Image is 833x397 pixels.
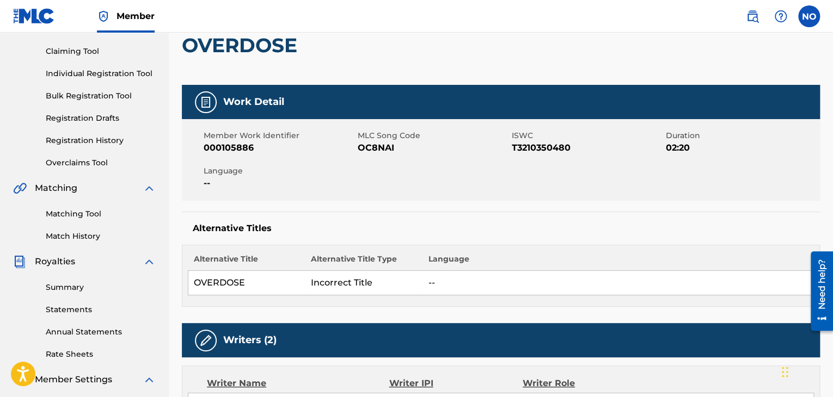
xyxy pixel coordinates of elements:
[779,345,833,397] iframe: Chat Widget
[46,113,156,124] a: Registration Drafts
[46,135,156,146] a: Registration History
[117,10,155,22] span: Member
[422,253,813,271] th: Language
[770,5,792,27] div: Help
[207,377,389,390] div: Writer Name
[204,177,355,190] span: --
[798,5,820,27] div: User Menu
[422,271,813,295] td: --
[199,334,212,347] img: Writers
[188,253,305,271] th: Alternative Title
[182,33,303,58] h2: OVERDOSE
[782,356,788,388] div: Μεταφορά
[742,5,763,27] a: Public Search
[199,96,212,109] img: Work Detail
[46,349,156,360] a: Rate Sheets
[97,10,110,23] img: Top Rightsholder
[774,10,787,23] img: help
[358,141,509,154] span: OC8NAI
[512,130,663,141] span: ISWC
[512,141,663,154] span: T3210350480
[523,377,644,390] div: Writer Role
[46,208,156,220] a: Matching Tool
[779,345,833,397] div: Widget συνομιλίας
[746,10,759,23] img: search
[666,130,817,141] span: Duration
[204,141,355,154] span: 000105886
[13,8,55,24] img: MLC Logo
[666,141,817,154] span: 02:20
[143,182,156,195] img: expand
[143,373,156,386] img: expand
[143,255,156,268] img: expand
[188,271,305,295] td: OVERDOSE
[46,68,156,79] a: Individual Registration Tool
[223,334,277,346] h5: Writers (2)
[305,253,422,271] th: Alternative Title Type
[46,157,156,169] a: Overclaims Tool
[35,255,75,268] span: Royalties
[358,130,509,141] span: MLC Song Code
[46,231,156,242] a: Match History
[223,96,284,108] h5: Work Detail
[35,373,112,386] span: Member Settings
[305,271,422,295] td: Incorrect Title
[389,377,523,390] div: Writer IPI
[46,326,156,338] a: Annual Statements
[46,90,156,102] a: Bulk Registration Tool
[204,130,355,141] span: Member Work Identifier
[13,182,27,195] img: Matching
[46,46,156,57] a: Claiming Tool
[13,255,26,268] img: Royalties
[193,223,809,234] h5: Alternative Titles
[204,165,355,177] span: Language
[803,247,833,335] iframe: Resource Center
[46,304,156,315] a: Statements
[46,282,156,293] a: Summary
[35,182,77,195] span: Matching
